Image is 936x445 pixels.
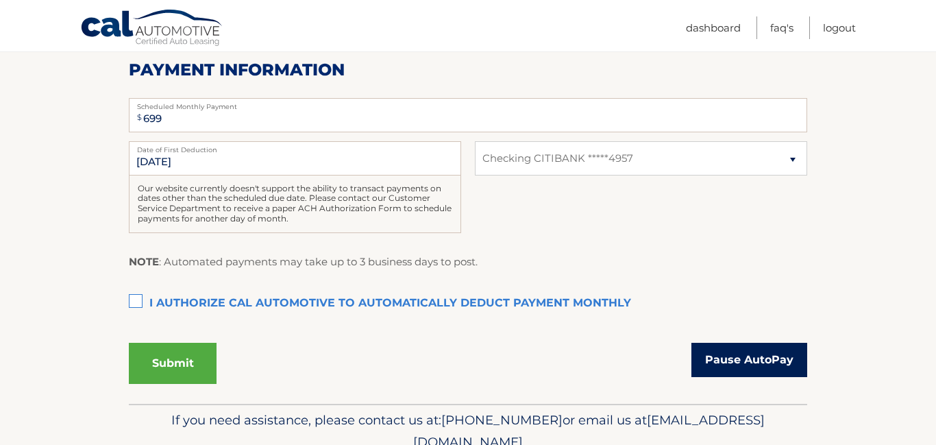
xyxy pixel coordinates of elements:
[80,9,224,49] a: Cal Automotive
[691,343,807,377] a: Pause AutoPay
[129,141,461,176] input: Payment Date
[129,343,217,384] button: Submit
[129,255,159,268] strong: NOTE
[129,60,807,80] h2: Payment Information
[129,98,807,132] input: Payment Amount
[823,16,856,39] a: Logout
[129,98,807,109] label: Scheduled Monthly Payment
[129,290,807,317] label: I authorize cal automotive to automatically deduct payment monthly
[441,412,563,428] span: [PHONE_NUMBER]
[686,16,741,39] a: Dashboard
[133,102,146,133] span: $
[129,176,461,233] div: Our website currently doesn't support the ability to transact payments on dates other than the sc...
[129,141,461,152] label: Date of First Deduction
[129,253,478,271] p: : Automated payments may take up to 3 business days to post.
[770,16,793,39] a: FAQ's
